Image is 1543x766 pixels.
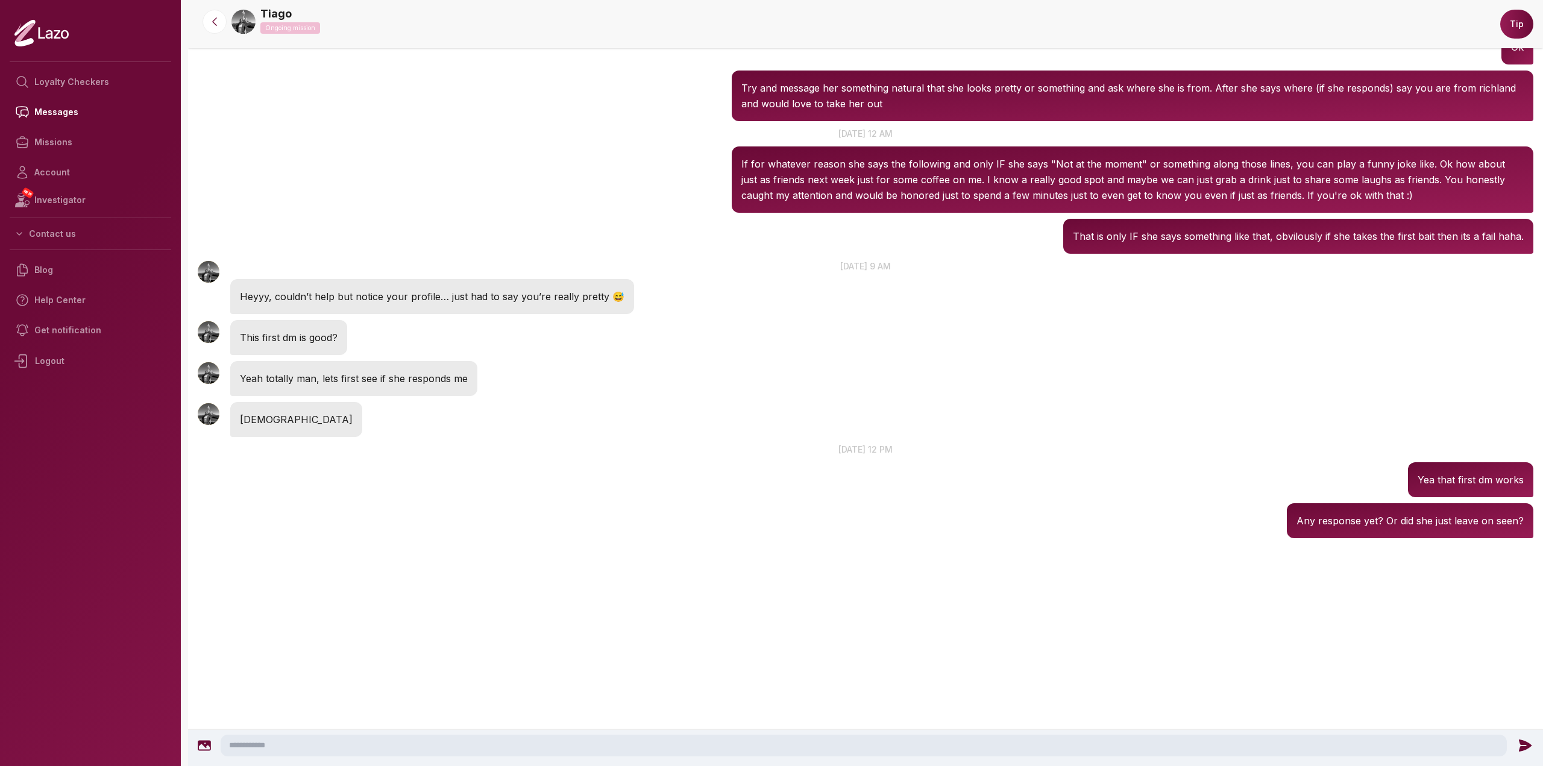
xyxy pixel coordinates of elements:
a: Blog [10,255,171,285]
a: Help Center [10,285,171,315]
p: If for whatever reason she says the following and only IF she says "Not at the moment" or somethi... [741,156,1524,203]
a: Get notification [10,315,171,345]
p: Any response yet? Or did she just leave on seen? [1296,513,1524,529]
p: Heyyy, couldn’t help but notice your profile… just had to say you’re really pretty 😅 [240,289,624,304]
img: User avatar [198,403,219,425]
p: [DEMOGRAPHIC_DATA] [240,412,353,427]
p: Try and message her something natural that she looks pretty or something and ask where she is fro... [741,80,1524,111]
a: NEWInvestigator [10,187,171,213]
p: [DATE] 12 pm [188,443,1543,456]
a: Missions [10,127,171,157]
img: User avatar [198,362,219,384]
a: Loyalty Checkers [10,67,171,97]
button: Tip [1500,10,1533,39]
img: User avatar [198,321,219,343]
button: Contact us [10,223,171,245]
p: [DATE] 9 am [188,260,1543,272]
a: Messages [10,97,171,127]
img: dcaf1818-ca8d-4ccf-9429-b343b998978c [231,10,256,34]
p: Ongoing mission [260,22,320,34]
p: Yea that first dm works [1418,472,1524,488]
div: Logout [10,345,171,377]
span: NEW [21,187,34,199]
p: This first dm is good? [240,330,338,345]
p: Yeah totally man, lets first see if she responds me [240,371,468,386]
p: That is only IF she says something like that, obvilously if she takes the first bait then its a f... [1073,228,1524,244]
a: Tiago [260,5,292,22]
p: [DATE] 12 am [188,127,1543,140]
a: Account [10,157,171,187]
